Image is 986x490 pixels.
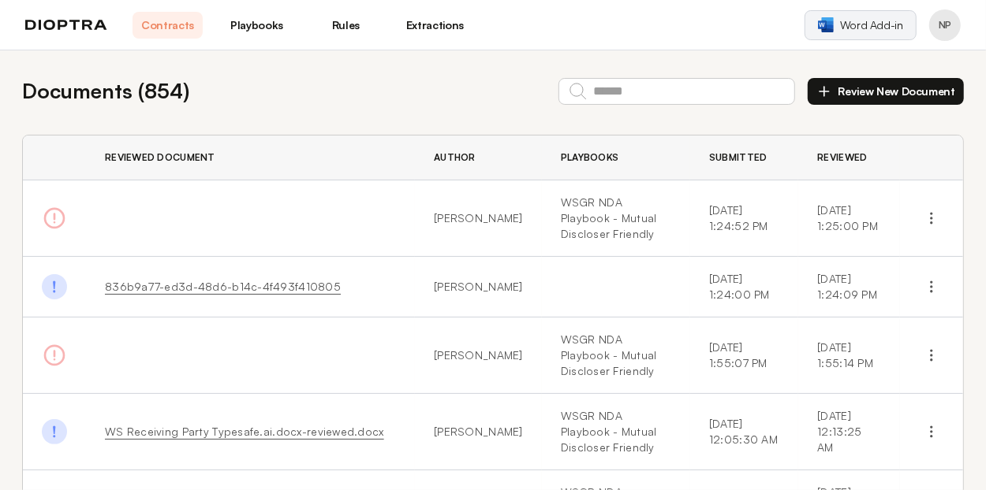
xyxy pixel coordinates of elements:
img: logo [25,20,107,31]
td: [DATE] 1:24:00 PM [690,257,798,317]
a: Rules [311,12,381,39]
a: Contracts [133,12,203,39]
td: [DATE] 1:25:00 PM [798,180,900,257]
span: Word Add-in [840,17,903,33]
a: Word Add-in [805,10,917,40]
td: [PERSON_NAME] [415,394,542,470]
td: [PERSON_NAME] [415,180,542,257]
td: [PERSON_NAME] [415,317,542,394]
a: Playbooks [222,12,292,39]
a: WSGR NDA Playbook - Mutual Discloser Friendly [561,408,671,455]
img: Done [42,419,67,444]
button: Profile menu [929,9,961,41]
a: WSGR NDA Playbook - Mutual Discloser Friendly [561,332,671,379]
th: Author [415,135,542,180]
img: Done [42,274,67,299]
a: Extractions [400,12,470,39]
th: Playbooks [542,135,690,180]
h2: Documents ( 854 ) [22,76,189,106]
th: Submitted [690,135,798,180]
button: Review New Document [808,78,964,105]
td: [DATE] 1:55:07 PM [690,317,798,394]
td: [PERSON_NAME] [415,257,542,317]
td: [DATE] 12:13:25 AM [798,394,900,470]
td: [DATE] 1:55:14 PM [798,317,900,394]
td: [DATE] 1:24:52 PM [690,180,798,257]
th: Reviewed [798,135,900,180]
td: [DATE] 1:24:09 PM [798,257,900,317]
a: 836b9a77-ed3d-48d6-b14c-4f493f410805 [105,280,341,293]
td: [DATE] 12:05:30 AM [690,394,798,470]
img: word [818,17,834,32]
a: WS Receiving Party Typesafe.ai.docx-reviewed.docx [105,425,384,438]
th: Reviewed Document [86,135,415,180]
a: WSGR NDA Playbook - Mutual Discloser Friendly [561,195,671,242]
